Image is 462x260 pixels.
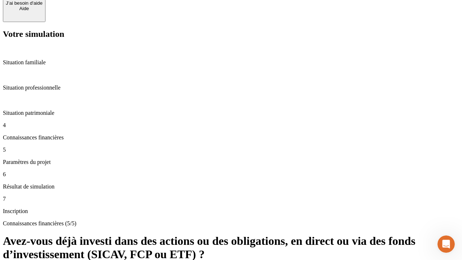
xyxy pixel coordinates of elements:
div: Aide [6,6,43,11]
p: Situation familiale [3,59,459,66]
p: Situation professionnelle [3,84,459,91]
p: Connaissances financières (5/5) [3,220,459,227]
p: Connaissances financières [3,134,459,141]
p: Inscription [3,208,459,214]
p: 6 [3,171,459,178]
p: 5 [3,147,459,153]
p: 7 [3,196,459,202]
p: Paramètres du projet [3,159,459,165]
iframe: Intercom live chat [437,235,455,253]
p: Résultat de simulation [3,183,459,190]
div: J’ai besoin d'aide [6,0,43,6]
h2: Votre simulation [3,29,459,39]
p: Situation patrimoniale [3,110,459,116]
p: 4 [3,122,459,129]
